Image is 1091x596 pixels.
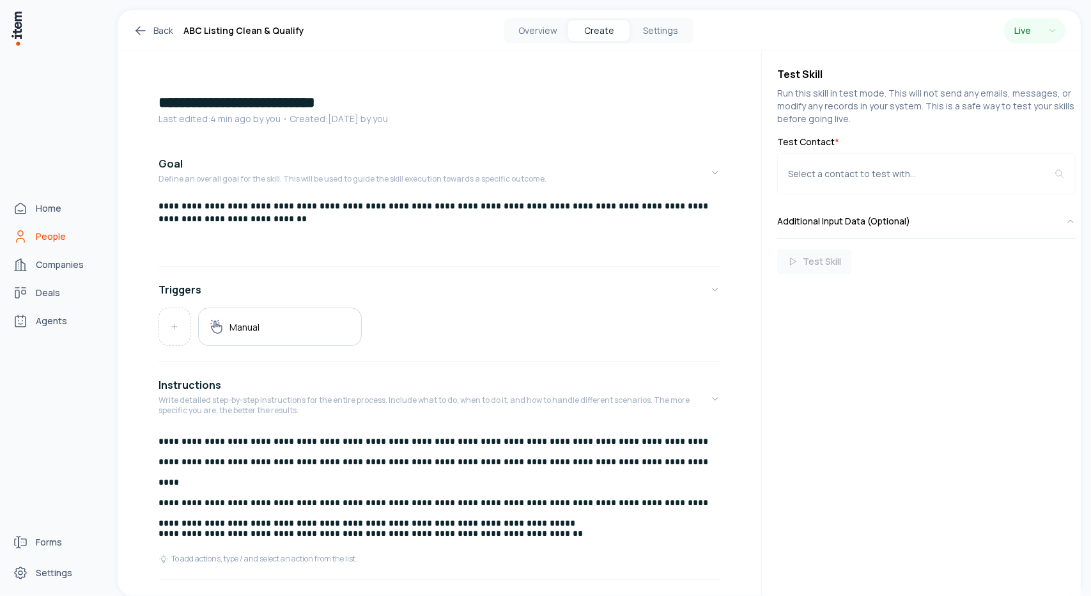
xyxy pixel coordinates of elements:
[36,230,66,243] span: People
[159,367,720,431] button: InstructionsWrite detailed step-by-step instructions for the entire process. Include what to do, ...
[8,280,105,306] a: Deals
[36,567,72,579] span: Settings
[159,174,546,184] p: Define an overall goal for the skill. This will be used to guide the skill execution towards a sp...
[788,168,1055,180] div: Select a contact to test with...
[507,20,568,41] button: Overview
[8,308,105,334] a: Agents
[36,286,60,299] span: Deals
[8,560,105,586] a: Settings
[8,196,105,221] a: Home
[159,146,720,200] button: GoalDefine an overall goal for the skill. This will be used to guide the skill execution towards ...
[159,200,720,261] div: GoalDefine an overall goal for the skill. This will be used to guide the skill execution towards ...
[183,23,304,38] h1: ABC Listing Clean & Qualify
[36,258,84,271] span: Companies
[568,20,630,41] button: Create
[8,529,105,555] a: Forms
[159,554,357,564] div: To add actions, type / and select an action from the list.
[8,224,105,249] a: People
[777,87,1076,125] p: Run this skill in test mode. This will not send any emails, messages, or modify any records in yo...
[159,156,183,171] h4: Goal
[159,113,720,125] p: Last edited: 4 min ago by you ・Created: [DATE] by you
[36,536,62,549] span: Forms
[133,23,173,38] a: Back
[777,67,1076,82] h4: Test Skill
[159,272,720,308] button: Triggers
[10,10,23,47] img: Item Brain Logo
[159,377,221,393] h4: Instructions
[777,136,1076,148] label: Test Contact
[630,20,691,41] button: Settings
[159,308,720,356] div: Triggers
[229,321,259,333] h5: Manual
[36,202,61,215] span: Home
[159,431,720,574] div: InstructionsWrite detailed step-by-step instructions for the entire process. Include what to do, ...
[36,315,67,327] span: Agents
[159,395,710,416] p: Write detailed step-by-step instructions for the entire process. Include what to do, when to do i...
[159,282,201,297] h4: Triggers
[777,205,1076,238] button: Additional Input Data (Optional)
[8,252,105,278] a: Companies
